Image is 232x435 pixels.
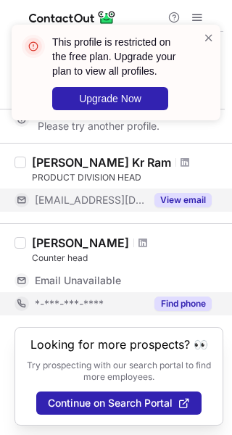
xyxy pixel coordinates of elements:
[29,9,116,26] img: ContactOut v5.3.10
[36,391,202,415] button: Continue on Search Portal
[22,35,45,58] img: error
[25,360,212,383] p: Try prospecting with our search portal to find more employees.
[52,87,168,110] button: Upgrade Now
[79,93,141,104] span: Upgrade Now
[32,171,223,184] div: PRODUCT DIVISION HEAD
[35,194,146,207] span: [EMAIL_ADDRESS][DOMAIN_NAME]
[32,236,129,250] div: [PERSON_NAME]
[48,397,173,409] span: Continue on Search Portal
[35,274,121,287] span: Email Unavailable
[154,297,212,311] button: Reveal Button
[154,193,212,207] button: Reveal Button
[52,35,186,78] header: This profile is restricted on the free plan. Upgrade your plan to view all profiles.
[30,338,208,351] header: Looking for more prospects? 👀
[32,252,223,265] div: Counter head
[32,155,171,170] div: [PERSON_NAME] Kr Ram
